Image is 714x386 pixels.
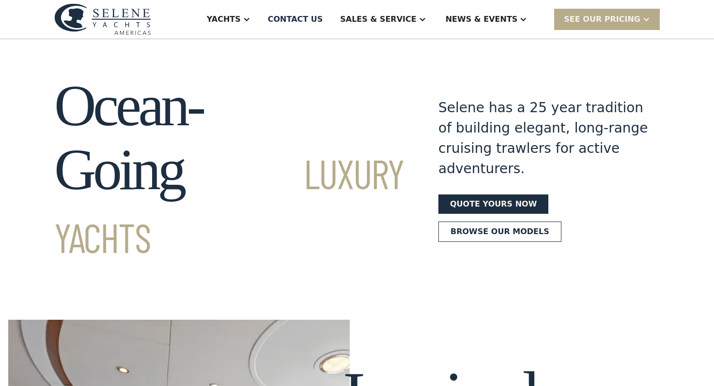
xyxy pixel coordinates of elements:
a: Browse our models [438,222,561,242]
div: Contact US [268,14,323,25]
div: SEE Our Pricing [564,14,640,25]
div: SEE Our Pricing [554,9,660,30]
h1: Ocean-Going [54,74,404,266]
div: Sales & Service [340,14,416,25]
a: Quote yours now [438,194,548,214]
span: Luxury Yachts [54,148,404,261]
div: Selene has a 25 year tradition of building elegant, long-range cruising trawlers for active adven... [438,98,660,179]
div: Yachts [207,14,241,25]
img: logo [54,3,151,35]
div: News & EVENTS [446,14,518,25]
